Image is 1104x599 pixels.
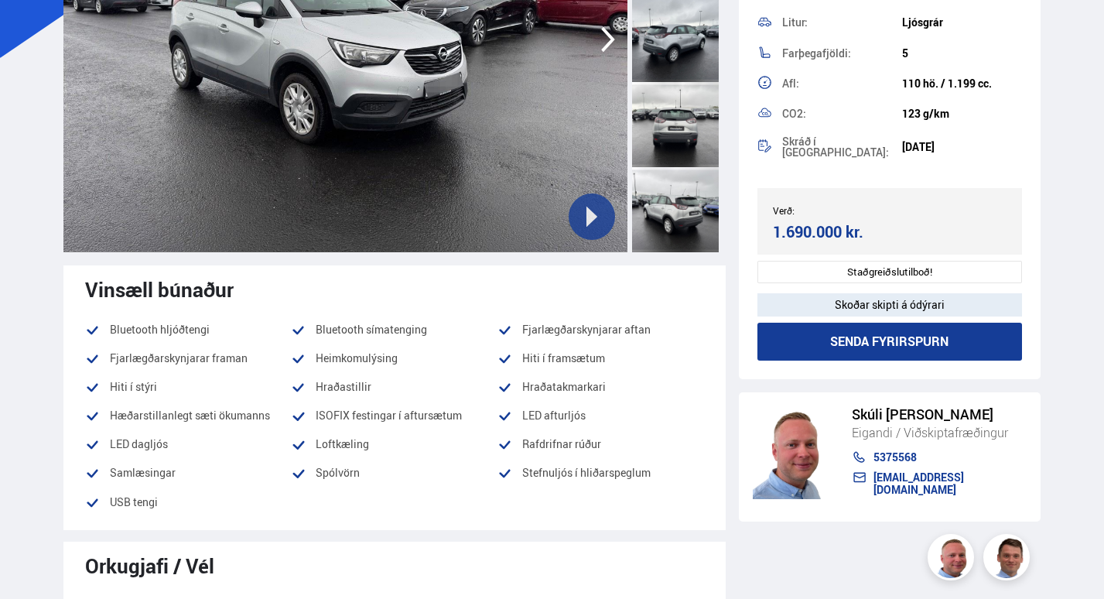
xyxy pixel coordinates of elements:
[852,423,1027,443] div: Eigandi / Viðskiptafræðingur
[497,378,704,396] li: Hraðatakmarkari
[782,108,902,119] div: CO2:
[291,435,497,454] li: Loftkæling
[773,205,890,216] div: Verð:
[773,221,885,242] div: 1.690.000 kr.
[291,406,497,425] li: ISOFIX festingar í aftursætum
[902,141,1022,153] div: [DATE]
[85,320,292,339] li: Bluetooth hljóðtengi
[782,17,902,28] div: Litur:
[85,554,705,577] div: Orkugjafi / Vél
[497,435,704,454] li: Rafdrifnar rúður
[852,451,1027,464] a: 5375568
[902,77,1022,90] div: 110 hö. / 1.199 cc.
[85,493,292,512] li: USB tengi
[85,349,292,368] li: Fjarlægðarskynjarar framan
[852,471,1027,496] a: [EMAIL_ADDRESS][DOMAIN_NAME]
[291,349,497,368] li: Heimkomulýsing
[85,278,705,301] div: Vinsæll búnaður
[291,320,497,339] li: Bluetooth símatenging
[930,536,976,583] img: siFngHWaQ9KaOqBr.png
[782,78,902,89] div: Afl:
[782,48,902,59] div: Farþegafjöldi:
[497,320,704,339] li: Fjarlægðarskynjarar aftan
[902,16,1022,29] div: Ljósgrár
[291,464,497,482] li: Spólvörn
[902,108,1022,120] div: 123 g/km
[757,261,1022,283] div: Staðgreiðslutilboð!
[85,378,292,396] li: Hiti í stýri
[497,464,704,482] li: Stefnuljós í hliðarspeglum
[497,349,704,368] li: Hiti í framsætum
[852,406,1027,423] div: Skúli [PERSON_NAME]
[782,136,902,158] div: Skráð í [GEOGRAPHIC_DATA]:
[986,536,1032,583] img: FbJEzSuNWCJXmdc-.webp
[753,406,836,499] img: siFngHWaQ9KaOqBr.png
[12,6,59,53] button: Opna LiveChat spjallviðmót
[291,378,497,396] li: Hraðastillir
[497,406,704,425] li: LED afturljós
[757,293,1022,317] div: Skoðar skipti á ódýrari
[85,406,292,425] li: Hæðarstillanlegt sæti ökumanns
[902,47,1022,60] div: 5
[85,464,292,482] li: Samlæsingar
[757,323,1022,361] button: Senda fyrirspurn
[85,435,292,454] li: LED dagljós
